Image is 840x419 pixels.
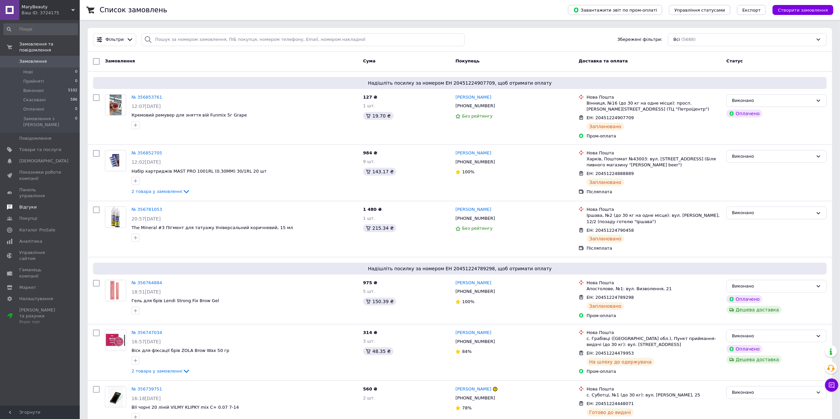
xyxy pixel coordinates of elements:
[110,95,121,115] img: Фото товару
[726,295,762,303] div: Оплачено
[587,351,634,356] span: ЕН: 20451224479953
[681,37,696,42] span: (5688)
[455,150,491,156] a: [PERSON_NAME]
[132,189,182,194] span: 2 товара у замовленні
[587,123,624,130] div: Заплановано
[19,319,61,325] div: Prom топ
[132,216,161,221] span: 20:57[DATE]
[132,159,161,165] span: 12:02[DATE]
[106,37,124,43] span: Фільтри
[462,114,493,119] span: Без рейтингу
[19,267,61,279] span: Гаманець компанії
[363,330,377,335] span: 314 ₴
[105,58,135,63] span: Замовлення
[96,265,824,272] span: Надішліть посилку за номером ЕН 20451224789298, щоб отримати оплату
[363,280,377,285] span: 975 ₴
[669,5,730,15] button: Управління статусами
[363,297,396,305] div: 150.39 ₴
[132,104,161,109] span: 12:07[DATE]
[587,408,634,416] div: Готово до видачі
[19,215,37,221] span: Покупці
[363,103,375,108] span: 1 шт.
[454,102,496,110] div: [PHONE_NUMBER]
[454,158,496,166] div: [PHONE_NUMBER]
[732,97,813,104] div: Виконано
[587,228,634,233] span: ЕН: 20451224790458
[363,224,396,232] div: 215.34 ₴
[363,386,377,391] span: 560 ₴
[587,336,721,348] div: с. Грабівці ([GEOGRAPHIC_DATA] обл.), Пункт приймання-видачі (до 30 кг): вул. [STREET_ADDRESS]
[132,330,162,335] a: № 356747034
[587,358,654,366] div: На шляху до одержувача
[363,150,377,155] span: 984 ₴
[132,348,229,353] a: Віск для фіксації брів ZOLA Brow Wax 50 гр
[23,69,33,75] span: Нові
[132,169,267,174] span: Набір картриджів MAST PRO 1001RL (0.30MM) 30/1RL 20 шт
[363,95,377,100] span: 127 ₴
[573,7,657,13] span: Завантажити звіт по пром-оплаті
[455,94,491,101] a: [PERSON_NAME]
[742,8,761,13] span: Експорт
[579,58,628,63] span: Доставка та оплата
[132,189,190,194] a: 2 товара у замовленні
[132,298,219,303] a: Гель для брів Lendi Strong Fix Brow Gel
[19,204,37,210] span: Відгуки
[587,156,721,168] div: Харків, Поштомат №43003: вул. [STREET_ADDRESS] (Біля пивного магазину "[PERSON_NAME] beer")
[363,207,382,212] span: 1 480 ₴
[132,207,162,212] a: № 356781053
[132,369,182,374] span: 2 товара у замовленні
[363,168,396,176] div: 143.17 ₴
[19,41,80,53] span: Замовлення та повідомлення
[105,94,126,116] a: Фото товару
[3,23,78,35] input: Пошук
[132,95,162,100] a: № 356853761
[75,69,77,75] span: 0
[587,94,721,100] div: Нова Пошта
[70,97,77,103] span: 586
[132,113,247,118] a: Кремовий ремувер для зняття вій Funmix 5г Grape
[141,33,465,46] input: Пошук за номером замовлення, ПІБ покупця, номером телефону, Email, номером накладної
[454,337,496,346] div: [PHONE_NUMBER]
[105,280,126,301] a: Фото товару
[587,386,721,392] div: Нова Пошта
[587,171,634,176] span: ЕН: 20451224888889
[363,112,393,120] div: 19.70 ₴
[766,7,833,12] a: Створити замовлення
[363,395,375,400] span: 2 шт.
[132,396,161,401] span: 16:18[DATE]
[132,339,161,344] span: 16:57[DATE]
[568,5,662,15] button: Завантажити звіт по пром-оплаті
[454,214,496,223] div: [PHONE_NUMBER]
[363,58,375,63] span: Cума
[726,110,762,118] div: Оплачено
[587,100,721,112] div: Вінниця, №16 (до 30 кг на одне місце): просп. [PERSON_NAME][STREET_ADDRESS] (ТЦ "ПетроЦентр")
[732,389,813,396] div: Виконано
[587,207,721,212] div: Нова Пошта
[19,169,61,181] span: Показники роботи компанії
[587,392,721,398] div: с. Суботці, №1 (до 30 кг): вул. [PERSON_NAME], 25
[462,349,472,354] span: 84%
[726,58,743,63] span: Статус
[22,10,80,16] div: Ваш ID: 3724175
[105,386,126,407] a: Фото товару
[726,345,762,353] div: Оплачено
[732,283,813,290] div: Виконано
[19,158,68,164] span: [DEMOGRAPHIC_DATA]
[23,97,46,103] span: Скасовані
[132,280,162,285] a: № 356764884
[75,106,77,112] span: 0
[462,405,472,410] span: 78%
[19,227,55,233] span: Каталог ProSale
[22,4,71,10] span: MaryBeauty
[105,330,126,351] img: Фото товару
[68,88,77,94] span: 5102
[19,147,61,153] span: Товари та послуги
[105,207,126,228] a: Фото товару
[732,209,813,216] div: Виконано
[587,280,721,286] div: Нова Пошта
[132,369,190,374] a: 2 товара у замовленні
[587,133,721,139] div: Пром-оплата
[587,286,721,292] div: Апостолове, №1: вул. Визволення, 21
